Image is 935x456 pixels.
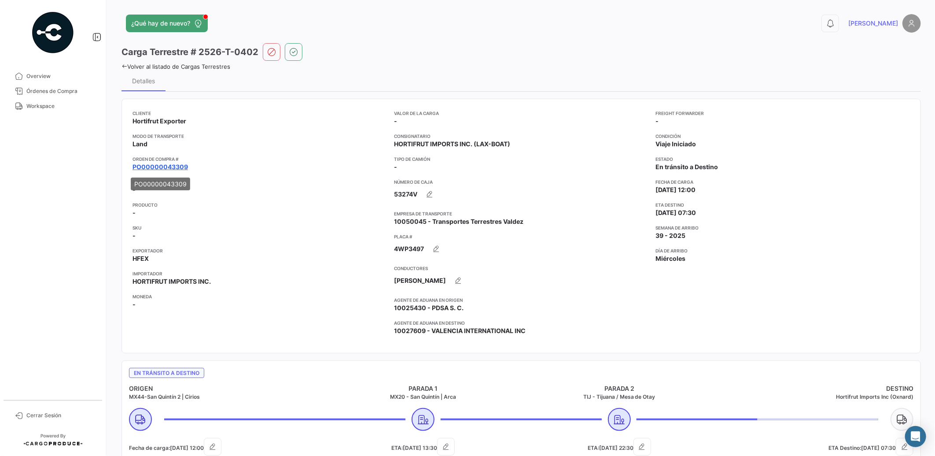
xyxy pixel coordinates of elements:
h5: TIJ - Tijuana / Mesa de Otay [521,393,718,401]
span: Miércoles [655,254,685,263]
app-card-info-title: Condición [655,133,910,140]
span: [PERSON_NAME] [394,276,446,285]
span: - [133,208,136,217]
h5: ETA: [325,438,522,456]
span: Overview [26,72,95,80]
span: [DATE] 07:30 [861,445,896,451]
app-card-info-title: Estado [655,156,910,163]
span: HORTIFRUT IMPORTS INC. (LAX-BOAT) [394,140,510,148]
app-card-info-title: ETA Destino [655,201,910,208]
span: [DATE] 12:00 [655,185,696,194]
app-card-info-title: Consignatario [394,133,648,140]
app-card-info-title: Modo de Transporte [133,133,387,140]
span: HFEX [133,254,149,263]
div: Detalles [132,77,155,85]
span: - [655,117,659,126]
h4: PARADA 1 [325,384,522,393]
span: [DATE] 22:30 [599,445,633,451]
div: Abrir Intercom Messenger [905,426,926,447]
h5: ETA: [521,438,718,456]
span: - [133,300,136,309]
a: Workspace [7,99,99,114]
a: Órdenes de Compra [7,84,99,99]
a: Volver al listado de Cargas Terrestres [121,63,230,70]
app-card-info-title: Conductores [394,265,648,272]
span: Workspace [26,102,95,110]
span: En tránsito a Destino [129,368,204,378]
h5: ETA Destino: [718,438,914,456]
span: HORTIFRUT IMPORTS INC. [133,277,211,286]
span: En tránsito a Destino [655,163,718,171]
app-card-info-title: Empresa de Transporte [394,210,648,217]
app-card-info-title: Tipo de Camión [394,156,648,163]
h4: DESTINO [718,384,914,393]
a: Overview [7,69,99,84]
span: - [394,163,397,171]
img: powered-by.png [31,11,75,55]
span: Land [133,140,147,148]
h5: Hortifrut Imports Inc (Oxnard) [718,393,914,401]
app-card-info-title: Orden de Compra # [133,156,387,163]
span: Viaje Iniciado [655,140,696,148]
h4: ORIGEN [129,384,325,393]
span: 10050045 - Transportes Terrestres Valdez [394,217,523,226]
span: - [394,117,397,126]
h5: Fecha de carga: [129,438,325,456]
h4: PARADA 2 [521,384,718,393]
span: Órdenes de Compra [26,87,95,95]
span: [DATE] 12:00 [170,445,204,451]
app-card-info-title: Placa # [394,233,648,240]
button: ¿Qué hay de nuevo? [126,15,208,32]
h5: MX20 - San Quintín | Arca [325,393,522,401]
span: [DATE] 07:30 [655,208,696,217]
span: ¿Qué hay de nuevo? [131,19,190,28]
span: Hortifrut Exporter [133,117,186,126]
app-card-info-title: Exportador [133,247,387,254]
app-card-info-title: Referencia # [133,178,387,185]
span: 4WP3497 [394,245,424,253]
app-card-info-title: Agente de Aduana en Origen [394,297,648,304]
h3: Carga Terrestre # 2526-T-0402 [121,46,258,58]
app-card-info-title: Moneda [133,293,387,300]
span: 53274V [394,190,417,199]
app-card-info-title: Día de Arribo [655,247,910,254]
app-card-info-title: Freight Forwarder [655,110,910,117]
app-card-info-title: Importador [133,270,387,277]
span: 10027609 - VALENCIA INTERNATIONAL INC [394,326,526,335]
app-card-info-title: Fecha de carga [655,178,910,185]
app-card-info-title: Valor de la Carga [394,110,648,117]
app-card-info-title: Producto [133,201,387,208]
h5: MX44-San Quintín 2 | Cirios [129,393,325,401]
span: - [133,231,136,240]
a: PO00000043309 [133,163,188,171]
app-card-info-title: SKU [133,224,387,231]
span: [DATE] 13:30 [403,445,437,451]
span: 10025430 - PDSA S. C. [394,304,464,312]
div: PO00000043309 [131,178,190,190]
app-card-info-title: Semana de Arribo [655,224,910,231]
img: placeholder-user.png [902,14,921,33]
app-card-info-title: Agente de Aduana en Destino [394,319,648,326]
span: Cerrar Sesión [26,412,95,419]
app-card-info-title: Cliente [133,110,387,117]
span: [PERSON_NAME] [848,19,898,28]
span: 39 - 2025 [655,231,685,240]
app-card-info-title: Número de Caja [394,178,648,185]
